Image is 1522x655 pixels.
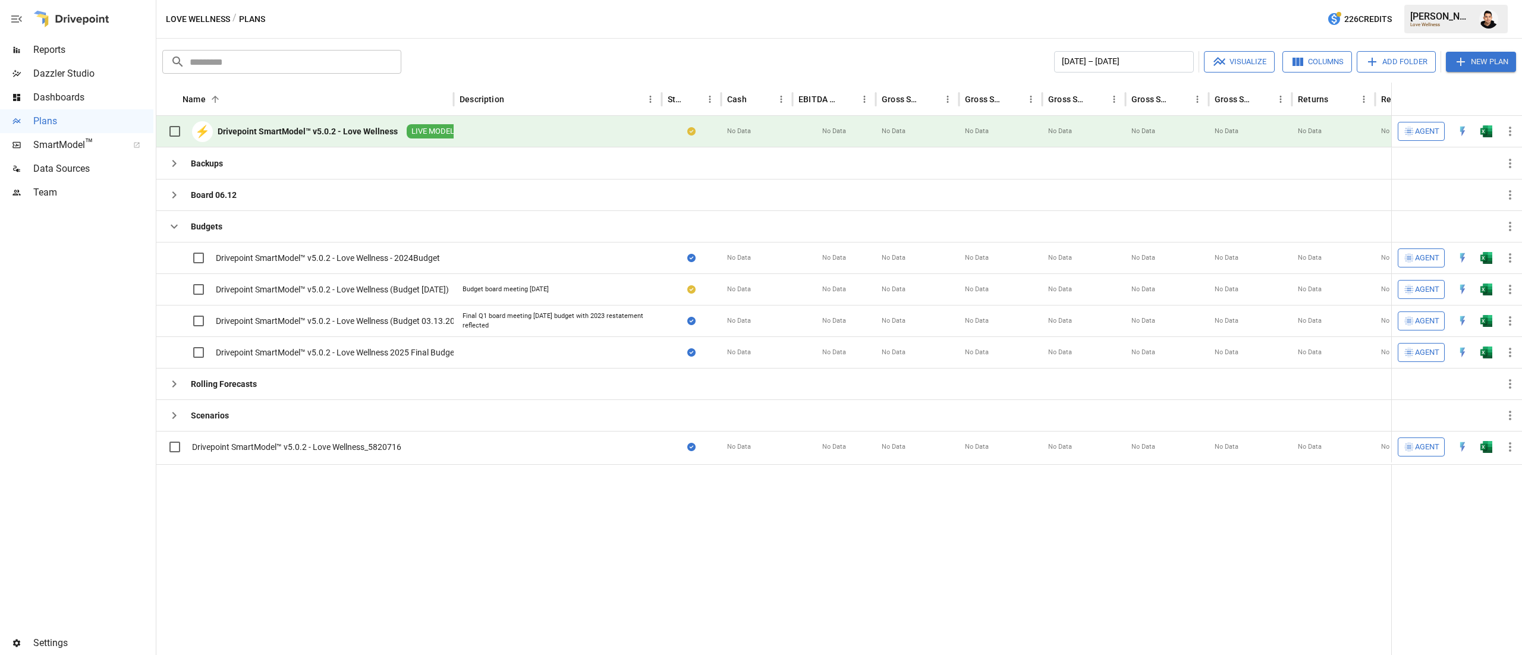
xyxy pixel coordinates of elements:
[1410,11,1472,22] div: [PERSON_NAME]
[727,95,747,104] div: Cash
[1298,316,1322,326] span: No Data
[1215,442,1238,452] span: No Data
[1480,252,1492,264] div: Open in Excel
[1131,95,1171,104] div: Gross Sales: Wholesale
[882,95,922,104] div: Gross Sales
[1457,347,1468,358] div: Open in Quick Edit
[85,136,93,151] span: ™
[1457,315,1468,327] div: Open in Quick Edit
[822,253,846,263] span: No Data
[965,285,989,294] span: No Data
[1415,314,1439,328] span: Agent
[191,158,223,169] div: Backups
[882,127,905,136] span: No Data
[192,441,401,453] div: Drivepoint SmartModel™ v5.0.2 - Love Wellness_5820716
[1480,441,1492,453] div: Open in Excel
[1480,125,1492,137] div: Open in Excel
[882,285,905,294] span: No Data
[965,127,989,136] span: No Data
[702,91,718,108] button: Status column menu
[192,121,213,142] div: ⚡
[191,221,222,232] div: Budgets
[1215,95,1254,104] div: Gross Sales: Retail
[232,12,237,27] div: /
[1398,437,1445,456] button: Agent
[1054,51,1194,73] button: [DATE] – [DATE]
[1298,95,1328,104] div: Returns
[1322,8,1397,30] button: 226Credits
[1282,51,1352,73] button: Columns
[191,378,257,390] div: Rolling Forecasts
[965,442,989,452] span: No Data
[882,348,905,357] span: No Data
[407,126,459,137] span: LIVE MODEL
[1457,252,1468,264] div: Open in Quick Edit
[33,114,153,128] span: Plans
[1457,315,1468,327] img: quick-edit-flash.b8aec18c.svg
[1023,91,1039,108] button: Gross Sales: DTC Online column menu
[1298,253,1322,263] span: No Data
[1415,283,1439,297] span: Agent
[1048,95,1088,104] div: Gross Sales: Marketplace
[1048,316,1072,326] span: No Data
[1215,127,1238,136] span: No Data
[1357,51,1436,73] button: Add Folder
[727,127,751,136] span: No Data
[1457,125,1468,137] div: Open in Quick Edit
[1215,348,1238,357] span: No Data
[687,125,696,137] div: Your plan has changes in Excel that are not reflected in the Drivepoint Data Warehouse, select "S...
[1131,348,1155,357] span: No Data
[642,91,659,108] button: Description column menu
[460,95,504,104] div: Description
[1457,347,1468,358] img: quick-edit-flash.b8aec18c.svg
[727,442,751,452] span: No Data
[822,127,846,136] span: No Data
[1131,253,1155,263] span: No Data
[822,316,846,326] span: No Data
[1480,347,1492,358] img: excel-icon.76473adf.svg
[216,347,457,358] div: Drivepoint SmartModel™ v5.0.2 - Love Wellness 2025 Final Budget
[218,125,398,137] div: Drivepoint SmartModel™ v5.0.2 - Love Wellness
[1048,348,1072,357] span: No Data
[1479,10,1498,29] div: Francisco Sanchez
[216,284,449,295] div: Drivepoint SmartModel™ v5.0.2 - Love Wellness (Budget [DATE])
[1131,127,1155,136] span: No Data
[687,441,696,453] div: Sync complete
[463,285,549,294] div: Budget board meeting [DATE]
[1381,316,1405,326] span: No Data
[1298,285,1322,294] span: No Data
[1204,51,1275,73] button: Visualize
[1298,348,1322,357] span: No Data
[191,410,229,421] div: Scenarios
[1457,441,1468,453] div: Open in Quick Edit
[1457,441,1468,453] img: quick-edit-flash.b8aec18c.svg
[1480,347,1492,358] div: Open in Excel
[1381,348,1405,357] span: No Data
[505,91,522,108] button: Sort
[1457,284,1468,295] div: Open in Quick Edit
[216,252,440,264] div: Drivepoint SmartModel™ v5.0.2 - Love Wellness - 2024Budget
[1048,253,1072,263] span: No Data
[1381,253,1405,263] span: No Data
[1189,91,1206,108] button: Gross Sales: Wholesale column menu
[839,91,856,108] button: Sort
[207,91,224,108] button: Sort
[191,189,237,201] div: Board 06.12
[1215,253,1238,263] span: No Data
[1457,284,1468,295] img: quick-edit-flash.b8aec18c.svg
[822,348,846,357] span: No Data
[183,95,206,104] div: Name
[965,348,989,357] span: No Data
[1398,248,1445,267] button: Agent
[1415,251,1439,265] span: Agent
[1131,442,1155,452] span: No Data
[1415,125,1439,138] span: Agent
[687,315,696,327] div: Sync complete
[1048,442,1072,452] span: No Data
[1398,311,1445,330] button: Agent
[882,253,905,263] span: No Data
[1106,91,1122,108] button: Gross Sales: Marketplace column menu
[1381,442,1405,452] span: No Data
[1344,12,1392,27] span: 226 Credits
[1480,315,1492,327] img: excel-icon.76473adf.svg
